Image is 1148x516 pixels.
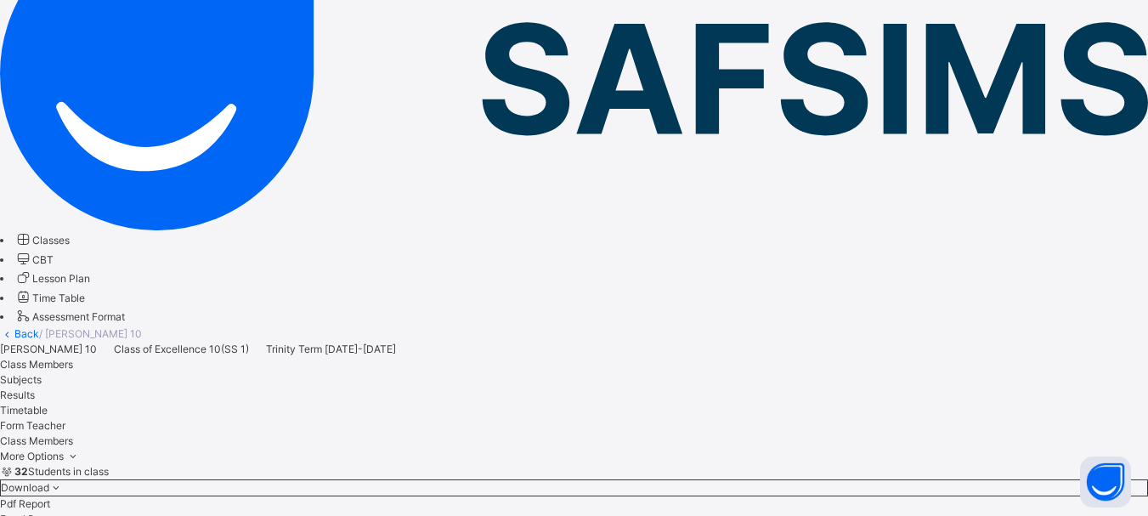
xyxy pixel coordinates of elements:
[32,292,85,304] span: Time Table
[14,310,125,323] a: Assessment Format
[266,343,396,355] span: Trinity Term [DATE]-[DATE]
[1080,456,1131,507] button: Open asap
[14,253,54,266] a: CBT
[32,310,125,323] span: Assessment Format
[32,253,54,266] span: CBT
[32,234,70,247] span: Classes
[32,272,90,285] span: Lesson Plan
[39,327,142,340] span: / [PERSON_NAME] 10
[14,327,39,340] a: Back
[1,481,49,494] span: Download
[14,234,70,247] a: Classes
[14,292,85,304] a: Time Table
[14,465,109,478] span: Students in class
[14,272,90,285] a: Lesson Plan
[14,465,28,478] b: 32
[114,343,249,355] span: Class of Excellence 10(SS 1)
